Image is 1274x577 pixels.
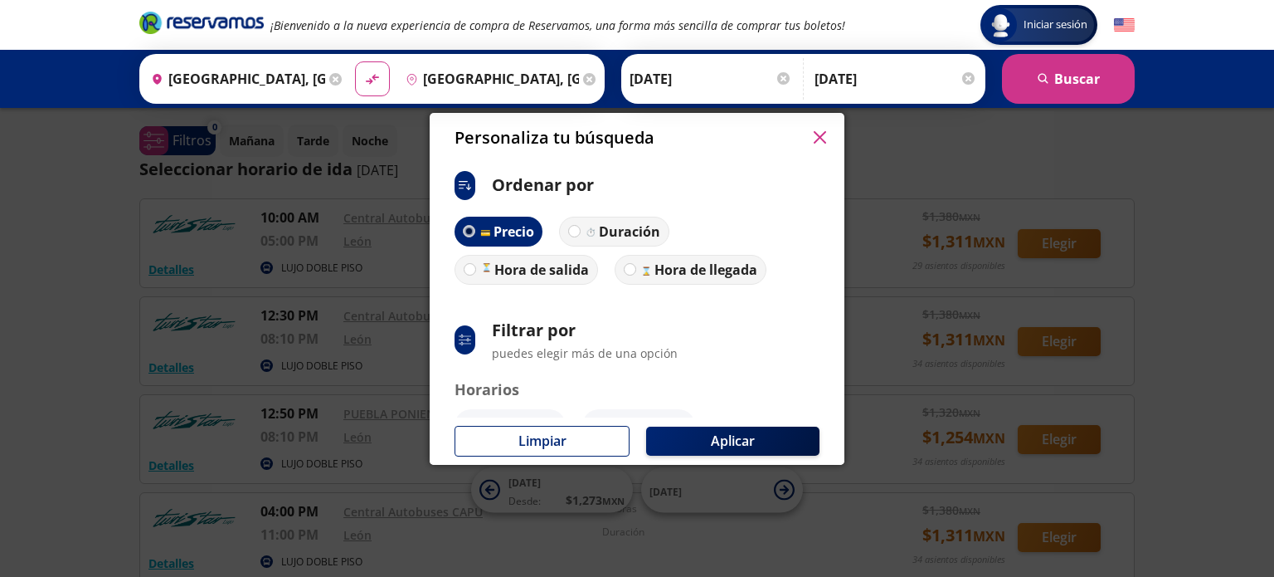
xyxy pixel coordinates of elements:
[494,221,534,241] p: Precio
[814,58,977,100] input: Opcional
[455,379,819,401] p: Horarios
[582,409,695,449] button: Tarde12:00 pm - 6:59 pm
[599,222,660,242] p: Duración
[654,260,757,280] p: Hora de llegada
[1002,54,1135,104] button: Buscar
[478,413,557,431] p: Mañana
[144,58,325,100] input: Buscar Origen
[1114,15,1135,36] button: English
[399,58,580,100] input: Buscar Destino
[492,345,678,362] p: puedes elegir más de una opción
[630,58,792,100] input: Elegir Fecha
[455,125,654,150] p: Personaliza tu búsqueda
[492,318,678,343] p: Filtrar por
[455,409,566,449] button: Mañana7:00 am - 11:59 am
[1017,17,1094,33] span: Iniciar sesión
[270,17,845,33] em: ¡Bienvenido a la nueva experiencia de compra de Reservamos, una forma más sencilla de comprar tus...
[494,260,589,280] p: Hora de salida
[455,426,630,457] button: Limpiar
[492,173,594,198] p: Ordenar por
[139,10,264,40] a: Brand Logo
[605,413,687,431] p: Tarde
[139,10,264,35] i: Brand Logo
[646,427,819,456] button: Aplicar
